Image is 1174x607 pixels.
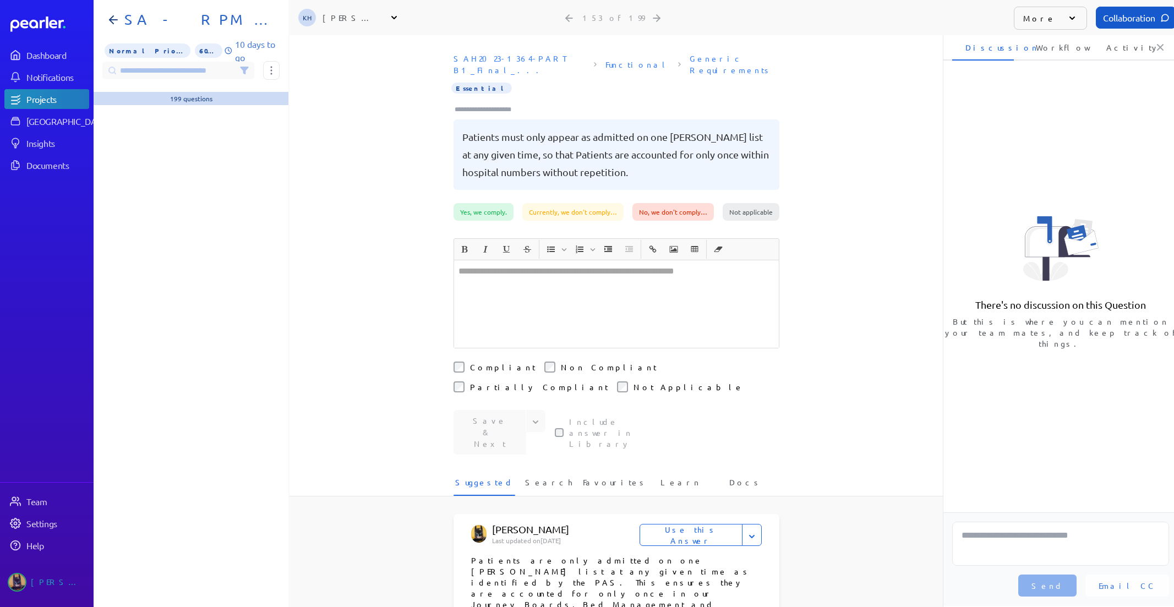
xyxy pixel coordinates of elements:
div: Projects [26,94,88,105]
span: Document: SAH2023-1364-PART B1_Final_Alcidion response.xlsx [449,48,589,80]
p: More [1023,13,1056,24]
button: Use this Answer [640,524,742,546]
button: Strike through [518,240,537,259]
a: Insights [4,133,89,153]
a: Settings [4,513,89,533]
a: Dashboard [10,17,89,32]
input: Type here to add tags [454,104,522,115]
span: Italic [476,240,495,259]
label: Partially Compliant [470,381,608,392]
button: Bold [455,240,474,259]
div: No, we don't comply… [632,203,714,221]
span: 60% of Questions Completed [195,43,222,58]
span: Clear Formatting [708,240,728,259]
a: Team [4,491,89,511]
div: Not applicable [723,203,779,221]
div: [PERSON_NAME] [31,573,86,592]
a: Documents [4,155,89,175]
label: This checkbox controls whether your answer will be included in the Answer Library for future use [569,416,663,449]
button: Insert table [685,240,704,259]
span: Importance Essential [451,83,512,94]
div: Dashboard [26,50,88,61]
a: Dashboard [4,45,89,65]
span: Section: Generic Requirements [685,48,784,80]
h1: SA - RPM - Part B1 [120,11,271,29]
label: Non Compliant [561,362,657,373]
div: Notifications [26,72,88,83]
div: Documents [26,160,88,171]
button: Underline [497,240,516,259]
div: 153 of 199 [582,13,645,23]
label: Not Applicable [634,381,744,392]
img: Tung Nguyen [8,573,26,592]
a: Projects [4,89,89,109]
button: Clear Formatting [709,240,728,259]
span: Sheet: Functional [601,54,674,75]
span: Increase Indent [598,240,618,259]
div: Yes, we comply. [454,203,514,221]
input: This checkbox controls whether your answer will be included in the Answer Library for future use [555,428,564,437]
div: Insights [26,138,88,149]
span: Learn [660,477,701,495]
span: Strike through [517,240,537,259]
span: Email CC [1099,580,1156,591]
li: Activity [1093,34,1155,61]
li: Workflow [1023,34,1084,61]
span: Decrease Indent [619,240,639,259]
div: 199 questions [170,94,212,103]
span: Docs [729,477,762,495]
a: Notifications [4,67,89,87]
img: Tung Nguyen [471,525,487,543]
li: Discussion [952,34,1014,61]
button: Insert Image [664,240,683,259]
p: [PERSON_NAME] [492,523,655,536]
div: [PERSON_NAME] [323,12,378,23]
p: Last updated on [DATE] [492,536,639,545]
button: Increase Indent [599,240,618,259]
button: Insert Unordered List [542,240,560,259]
button: Italic [476,240,495,259]
p: 10 days to go [235,37,280,64]
span: Insert table [685,240,705,259]
span: Send [1031,580,1063,591]
pre: Patients must only appear as admitted on one [PERSON_NAME] list at any given time, so that Patien... [462,128,771,181]
button: Insert link [643,240,662,259]
button: Insert Ordered List [570,240,589,259]
span: Priority [105,43,190,58]
span: Bold [455,240,474,259]
span: Kaye Hocking [298,9,316,26]
span: Insert Unordered List [541,240,569,259]
p: There's no discussion on this Question [975,298,1146,311]
a: [GEOGRAPHIC_DATA] [4,111,89,131]
span: Suggested [455,477,514,495]
div: Team [26,496,88,507]
span: Favourites [583,477,647,495]
span: Underline [496,240,516,259]
div: [GEOGRAPHIC_DATA] [26,116,108,127]
button: Send [1018,575,1077,597]
a: Help [4,535,89,555]
button: Expand [742,524,762,546]
button: Email CC [1085,575,1169,597]
div: Help [26,540,88,551]
span: Insert Ordered List [570,240,597,259]
div: Settings [26,518,88,529]
label: Compliant [470,362,536,373]
a: Tung Nguyen's photo[PERSON_NAME] [4,568,89,596]
div: Currently, we don't comply… [522,203,624,221]
span: Search [525,477,572,495]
